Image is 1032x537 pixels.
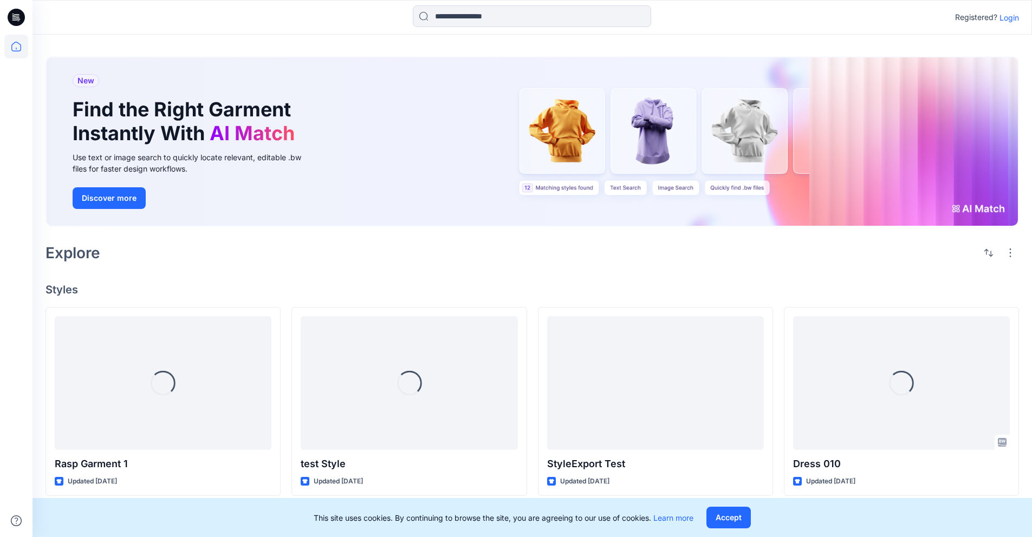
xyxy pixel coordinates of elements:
[653,513,693,522] a: Learn more
[46,244,100,261] h2: Explore
[68,476,117,487] p: Updated [DATE]
[73,187,146,209] button: Discover more
[46,283,1019,296] h4: Styles
[560,476,609,487] p: Updated [DATE]
[999,12,1019,23] p: Login
[210,121,295,145] span: AI Match
[793,456,1010,471] p: Dress 010
[73,98,300,145] h1: Find the Right Garment Instantly With
[706,507,751,528] button: Accept
[547,456,764,471] p: StyleExport Test
[55,456,271,471] p: Rasp Garment 1
[806,476,855,487] p: Updated [DATE]
[955,11,997,24] p: Registered?
[314,476,363,487] p: Updated [DATE]
[73,152,316,174] div: Use text or image search to quickly locate relevant, editable .bw files for faster design workflows.
[314,512,693,523] p: This site uses cookies. By continuing to browse the site, you are agreeing to our use of cookies.
[77,74,94,87] span: New
[301,456,517,471] p: test Style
